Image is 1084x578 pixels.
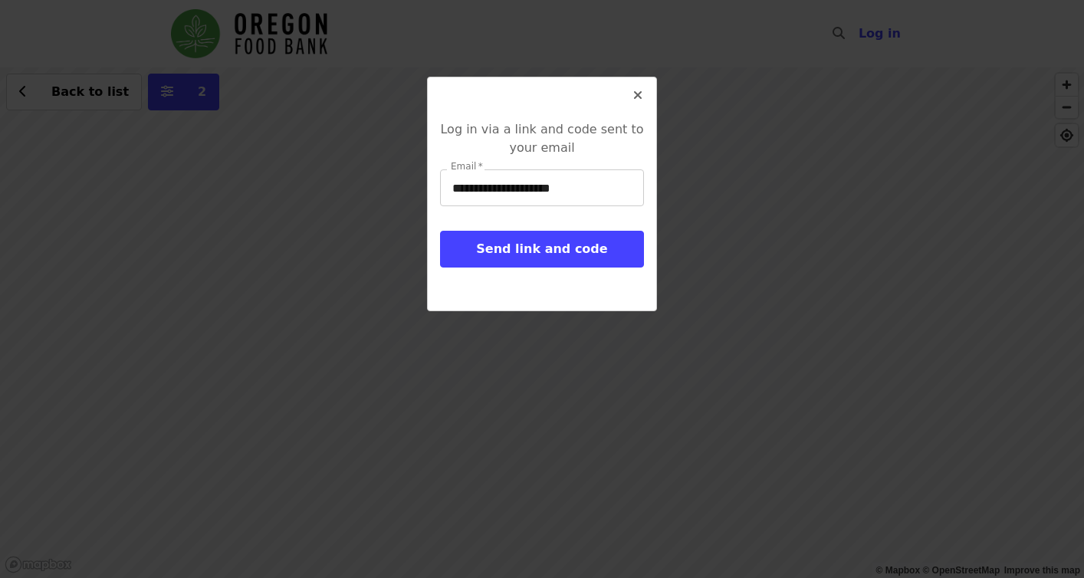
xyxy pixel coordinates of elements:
[451,161,476,172] span: Email
[440,169,644,206] input: [object Object]
[619,77,656,114] button: Close
[633,88,642,103] i: times icon
[440,122,643,155] span: Log in via a link and code sent to your email
[476,241,607,256] span: Send link and code
[440,231,644,268] button: Send link and code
